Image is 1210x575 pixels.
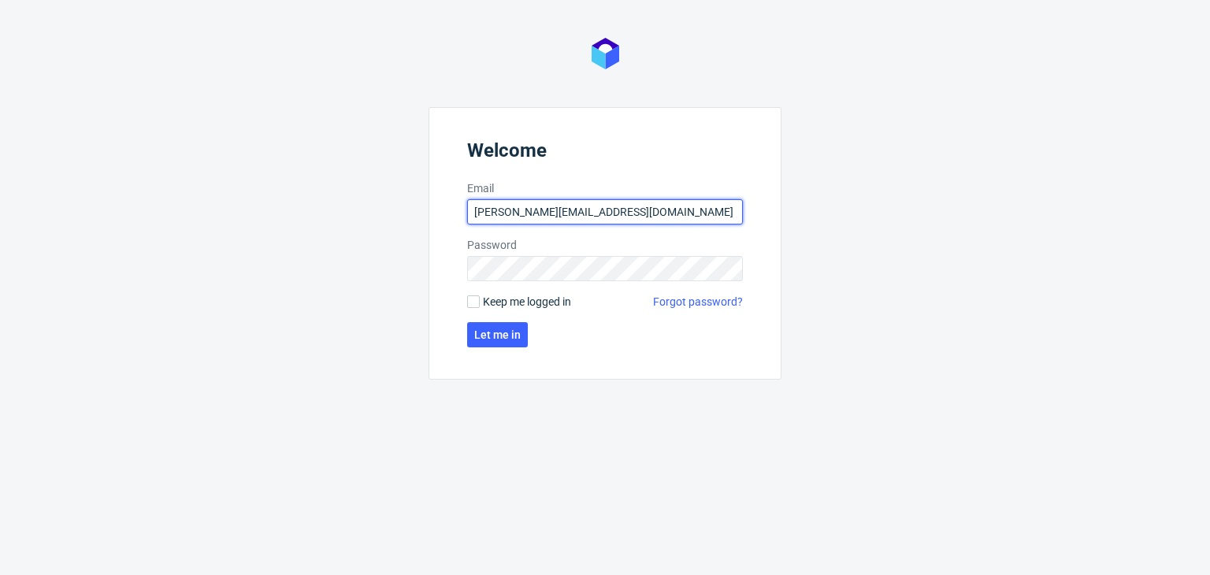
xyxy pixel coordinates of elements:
[653,294,743,310] a: Forgot password?
[467,322,528,347] button: Let me in
[483,294,571,310] span: Keep me logged in
[467,139,743,168] header: Welcome
[467,199,743,224] input: you@youremail.com
[474,329,521,340] span: Let me in
[467,180,743,196] label: Email
[467,237,743,253] label: Password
